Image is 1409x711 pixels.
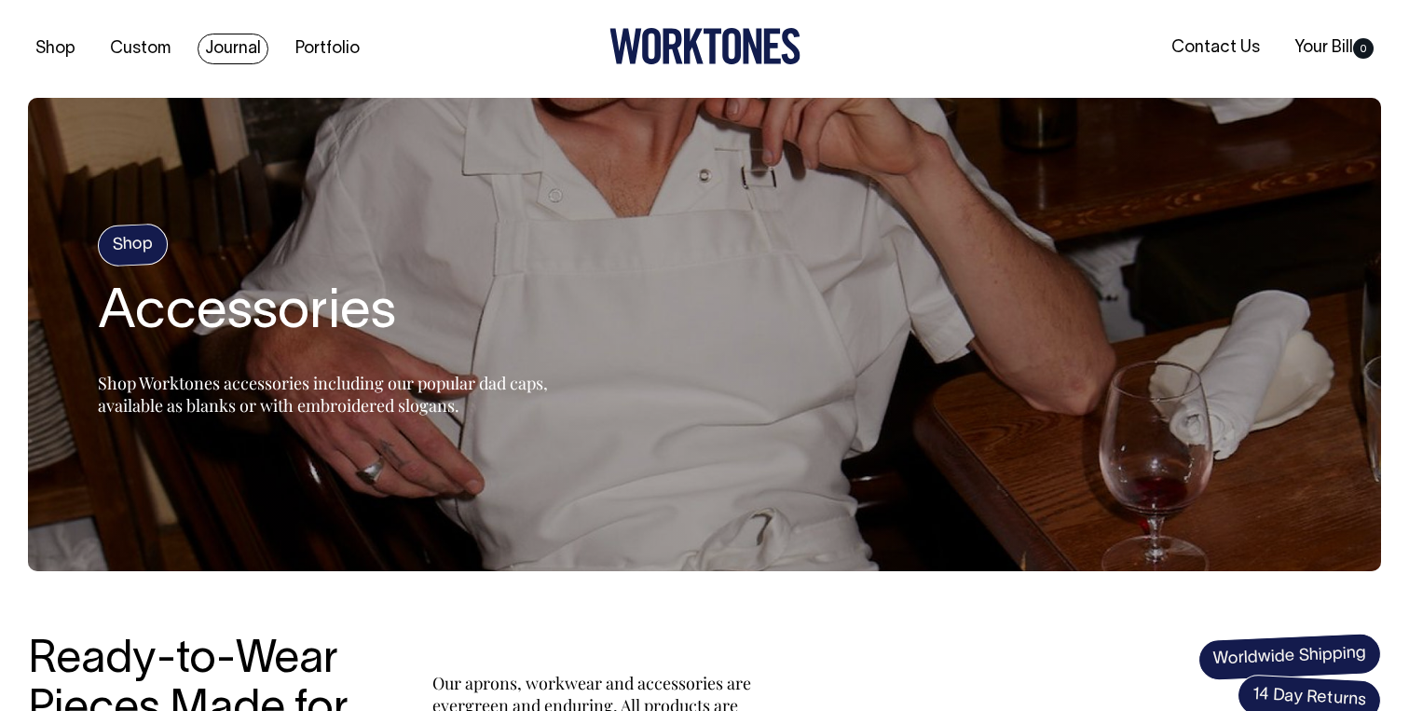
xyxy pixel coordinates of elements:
[1287,33,1381,63] a: Your Bill0
[28,34,83,64] a: Shop
[288,34,367,64] a: Portfolio
[97,223,169,267] h4: Shop
[98,284,564,344] h1: Accessories
[198,34,268,64] a: Journal
[1197,633,1382,681] span: Worldwide Shipping
[1353,38,1374,59] span: 0
[98,372,548,417] span: Shop Worktones accessories including our popular dad caps, available as blanks or with embroidere...
[103,34,178,64] a: Custom
[1164,33,1267,63] a: Contact Us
